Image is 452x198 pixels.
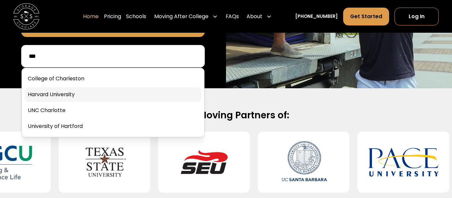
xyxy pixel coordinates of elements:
[169,137,240,187] img: Southeastern University
[295,13,338,20] a: [PHONE_NUMBER]
[69,137,140,187] img: Texas State University
[343,8,389,25] a: Get Started
[244,7,274,25] div: About
[247,13,262,20] div: About
[394,8,439,25] a: Log In
[154,13,208,20] div: Moving After College
[23,109,429,121] h2: Official Moving Partners of:
[268,137,339,187] img: University of California-Santa Barbara (UCSB)
[13,3,39,29] img: Storage Scholars main logo
[104,7,121,25] a: Pricing
[126,7,146,25] a: Schools
[83,7,99,25] a: Home
[13,3,39,29] a: home
[152,7,220,25] div: Moving After College
[368,137,439,187] img: Pace University - New York City
[226,7,239,25] a: FAQs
